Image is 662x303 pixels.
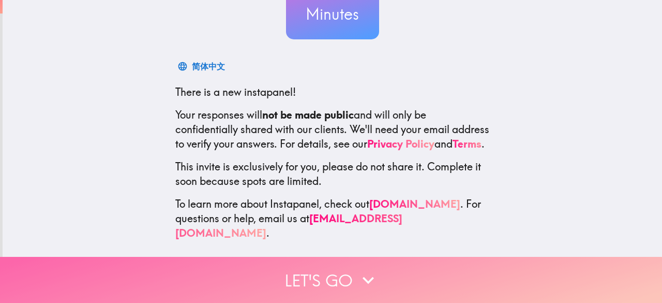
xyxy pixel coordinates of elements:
a: Privacy Policy [367,137,434,150]
h3: Minutes [286,3,379,25]
div: 简体中文 [192,59,225,74]
a: Terms [453,137,482,150]
span: There is a new instapanel! [175,85,296,98]
a: [DOMAIN_NAME] [369,197,460,210]
a: [EMAIL_ADDRESS][DOMAIN_NAME] [175,212,402,239]
p: To learn more about Instapanel, check out . For questions or help, email us at . [175,197,490,240]
p: Your responses will and will only be confidentially shared with our clients. We'll need your emai... [175,108,490,151]
p: This invite is exclusively for you, please do not share it. Complete it soon because spots are li... [175,160,490,189]
b: not be made public [262,108,354,121]
button: 简体中文 [175,56,229,77]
